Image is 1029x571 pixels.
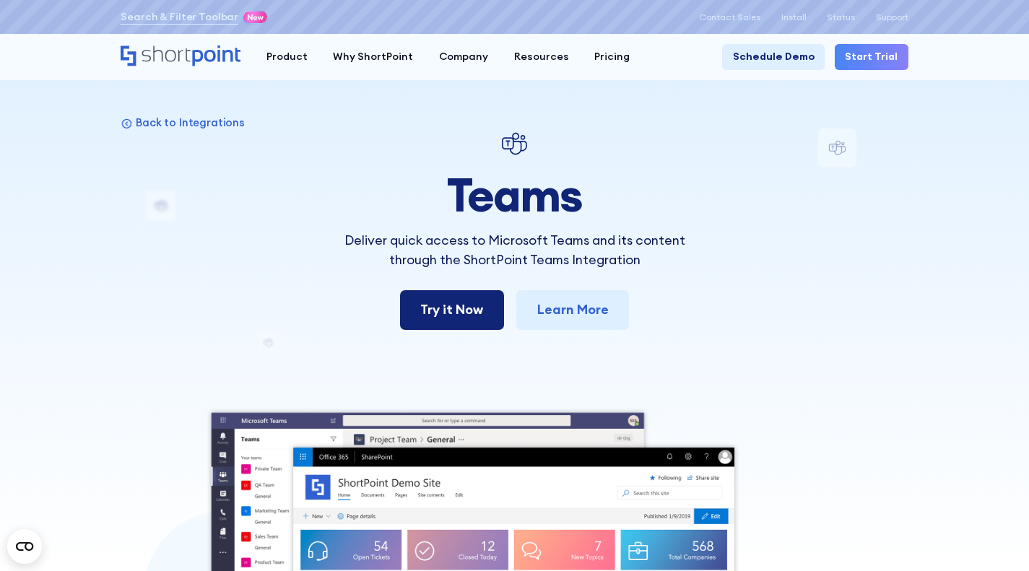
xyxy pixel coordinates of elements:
[136,115,245,129] p: Back to Integrations
[699,12,760,22] a: Contact Sales
[781,12,807,22] a: Install
[516,290,629,330] a: Learn More
[321,170,707,221] h1: Teams
[333,49,413,64] div: Why ShortPoint
[321,44,427,70] a: Why ShortPoint
[722,44,825,70] a: Schedule Demo
[835,44,908,70] a: Start Trial
[876,12,908,22] a: Support
[769,404,1029,571] iframe: Chat Widget
[439,49,488,64] div: Company
[499,128,530,160] img: Teams
[426,44,501,70] a: Company
[501,44,582,70] a: Resources
[400,290,504,330] a: Try it Now
[253,44,321,70] a: Product
[7,529,42,564] button: Open CMP widget
[121,45,240,68] a: Home
[827,12,855,22] a: Status
[581,44,643,70] a: Pricing
[514,49,569,64] div: Resources
[121,115,245,129] a: Back to Integrations
[266,49,308,64] div: Product
[121,9,238,25] a: Search & Filter Toolbar
[321,231,707,269] p: Deliver quick access to Microsoft Teams and its content through the ShortPoint Teams Integration
[594,49,630,64] div: Pricing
